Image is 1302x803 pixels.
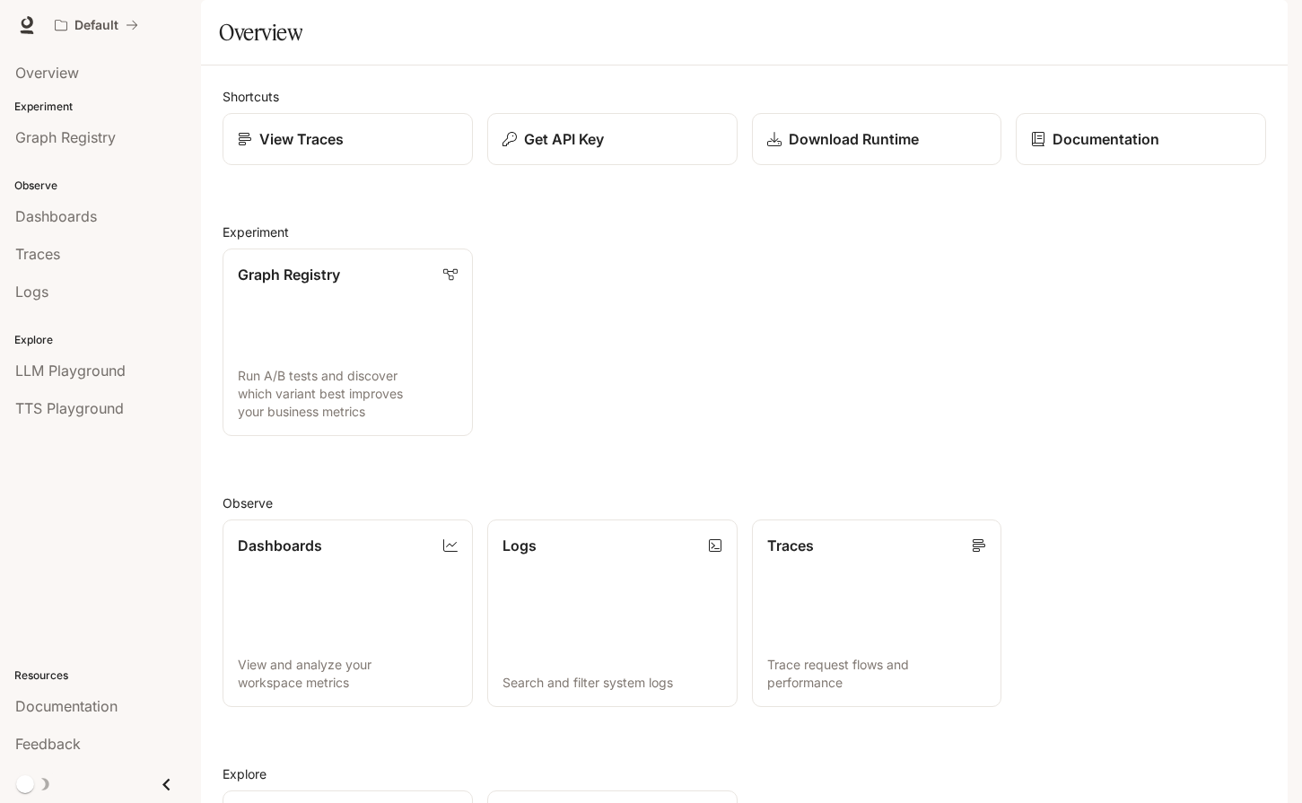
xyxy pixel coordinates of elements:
h2: Experiment [223,223,1266,241]
h2: Observe [223,493,1266,512]
a: View Traces [223,113,473,165]
p: Documentation [1053,128,1159,150]
p: Traces [767,535,814,556]
h1: Overview [219,14,302,50]
h2: Explore [223,764,1266,783]
p: Graph Registry [238,264,340,285]
p: Dashboards [238,535,322,556]
a: TracesTrace request flows and performance [752,519,1002,707]
p: Logs [502,535,537,556]
a: DashboardsView and analyze your workspace metrics [223,519,473,707]
a: LogsSearch and filter system logs [487,519,738,707]
p: Get API Key [524,128,604,150]
h2: Shortcuts [223,87,1266,106]
p: View Traces [259,128,344,150]
p: Trace request flows and performance [767,656,987,692]
a: Graph RegistryRun A/B tests and discover which variant best improves your business metrics [223,249,473,436]
p: Default [74,18,118,33]
a: Download Runtime [752,113,1002,165]
button: Get API Key [487,113,738,165]
a: Documentation [1016,113,1266,165]
p: View and analyze your workspace metrics [238,656,458,692]
p: Run A/B tests and discover which variant best improves your business metrics [238,367,458,421]
p: Search and filter system logs [502,674,722,692]
button: All workspaces [47,7,146,43]
p: Download Runtime [789,128,919,150]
